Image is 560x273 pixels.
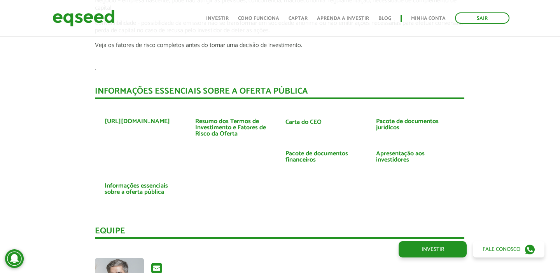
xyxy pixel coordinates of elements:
a: Fale conosco [473,241,544,257]
a: Como funciona [238,16,279,21]
a: Pacote de documentos financeiros [285,151,364,163]
a: Informações essenciais sobre a oferta pública [105,183,184,195]
a: Investir [206,16,229,21]
a: Aprenda a investir [317,16,369,21]
a: Blog [378,16,391,21]
div: INFORMAÇÕES ESSENCIAIS SOBRE A OFERTA PÚBLICA [95,87,464,99]
a: Pacote de documentos jurídicos [376,118,455,131]
img: EqSeed [52,8,115,28]
a: Apresentação aos investidores [376,151,455,163]
a: Minha conta [411,16,446,21]
p: Veja os fatores de risco completos antes do tomar uma decisão de investimento. [95,42,464,49]
a: [URL][DOMAIN_NAME] [105,118,170,125]
a: Sair [455,12,509,24]
div: Equipe [95,227,464,239]
a: Captar [289,16,308,21]
a: Investir [399,241,467,257]
p: . [95,64,464,71]
a: Resumo dos Termos de Investimento e Fatores de Risco da Oferta [195,118,274,137]
a: Carta do CEO [285,119,322,125]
